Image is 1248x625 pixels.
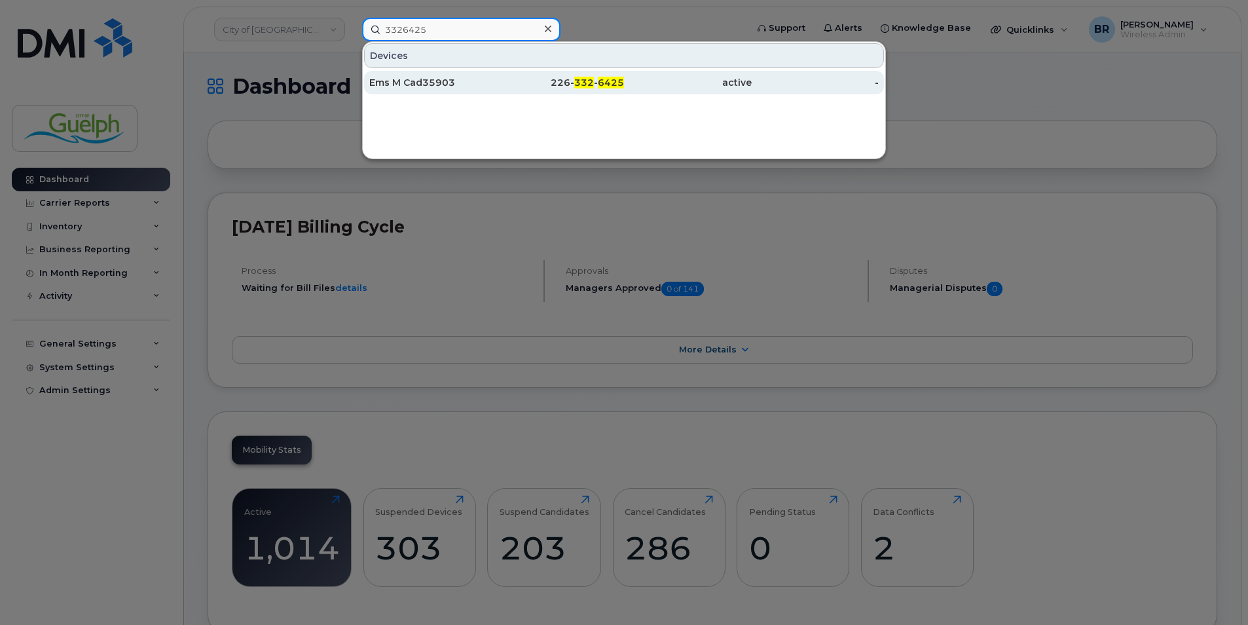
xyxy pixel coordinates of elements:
span: 332 [574,77,594,88]
div: 226- - [497,76,625,89]
a: Ems M Cad35903226-332-6425active- [364,71,884,94]
div: active [624,76,752,89]
div: Devices [364,43,884,68]
span: 6425 [598,77,624,88]
div: Ems M Cad35903 [369,76,497,89]
div: - [752,76,879,89]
